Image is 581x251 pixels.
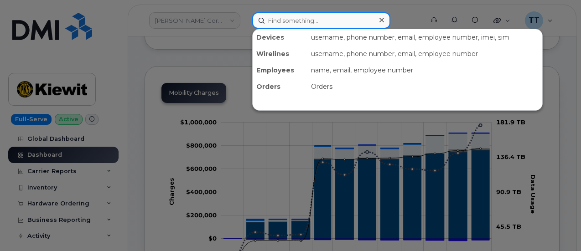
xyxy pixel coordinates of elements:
div: username, phone number, email, employee number, imei, sim [307,29,542,46]
input: Find something... [252,12,390,29]
div: Devices [253,29,307,46]
div: Orders [307,78,542,95]
div: username, phone number, email, employee number [307,46,542,62]
div: Wirelines [253,46,307,62]
iframe: Messenger Launcher [541,211,574,244]
div: name, email, employee number [307,62,542,78]
div: Employees [253,62,307,78]
div: Orders [253,78,307,95]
